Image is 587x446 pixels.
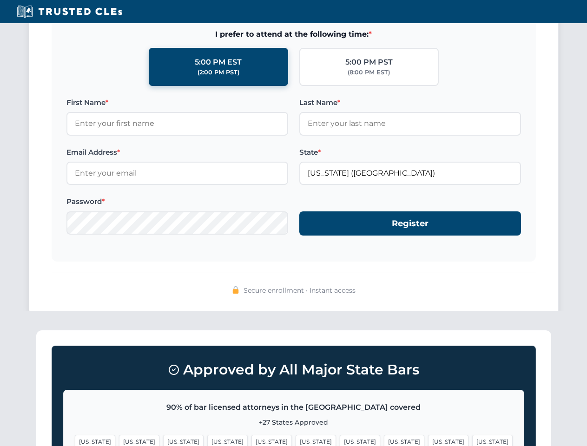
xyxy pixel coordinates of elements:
[198,68,239,77] div: (2:00 PM PST)
[348,68,390,77] div: (8:00 PM EST)
[66,196,288,207] label: Password
[66,112,288,135] input: Enter your first name
[63,357,524,382] h3: Approved by All Major State Bars
[299,97,521,108] label: Last Name
[299,112,521,135] input: Enter your last name
[244,285,356,295] span: Secure enrollment • Instant access
[66,147,288,158] label: Email Address
[299,211,521,236] button: Register
[299,162,521,185] input: California (CA)
[345,56,393,68] div: 5:00 PM PST
[75,417,513,427] p: +27 States Approved
[75,401,513,413] p: 90% of bar licensed attorneys in the [GEOGRAPHIC_DATA] covered
[232,286,239,294] img: 🔒
[66,97,288,108] label: First Name
[66,28,521,40] span: I prefer to attend at the following time:
[66,162,288,185] input: Enter your email
[299,147,521,158] label: State
[195,56,242,68] div: 5:00 PM EST
[14,5,125,19] img: Trusted CLEs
